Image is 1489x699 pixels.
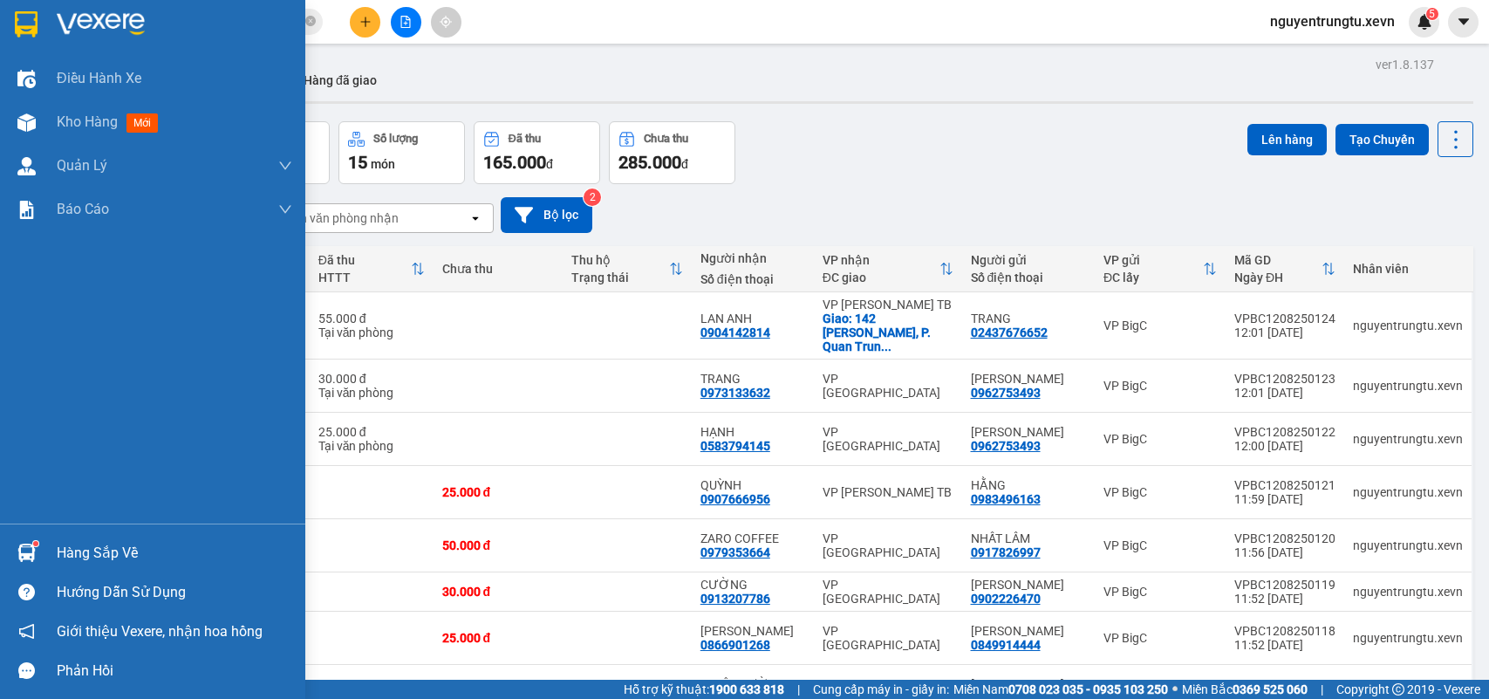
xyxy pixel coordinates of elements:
div: nguyentrungtu.xevn [1353,432,1463,446]
div: Chưa thu [442,262,554,276]
div: ver 1.8.137 [1376,55,1434,74]
div: VP [GEOGRAPHIC_DATA] [823,531,953,559]
span: Báo cáo [57,198,109,220]
sup: 5 [1426,8,1438,20]
div: 11:52 [DATE] [1234,592,1335,606]
div: Số điện thoại [971,271,1086,284]
div: 0979353664 [700,545,770,559]
div: 30.000 đ [442,585,554,599]
div: Người gửi [971,253,1086,267]
div: HẠNH [700,425,805,439]
span: nguyentrungtu.xevn [1256,10,1409,32]
div: MINH THÀNH [971,677,1086,691]
div: 12:01 [DATE] [1234,326,1335,339]
div: TRANG [971,312,1086,326]
sup: 1 [33,541,38,546]
div: nguyentrungtu.xevn [1353,485,1463,499]
strong: 0708 023 035 - 0935 103 250 [1008,682,1168,696]
span: down [278,159,292,173]
div: nguyentrungtu.xevn [1353,319,1463,332]
div: 0983496163 [971,492,1041,506]
span: Quản Lý [57,154,107,176]
div: 0973133632 [700,386,770,400]
div: ĐC giao [823,271,939,284]
span: Miền Nam [953,680,1168,699]
div: QUỲNH [700,478,805,492]
div: TRANG [700,372,805,386]
button: Đã thu165.000đ [474,121,600,184]
div: VP [GEOGRAPHIC_DATA] [823,372,953,400]
span: file-add [400,16,412,28]
sup: 2 [584,188,601,206]
div: Tại văn phòng [318,386,425,400]
div: VPBC1208250117 [1234,677,1335,691]
div: nguyentrungtu.xevn [1353,585,1463,599]
div: 11:59 [DATE] [1234,492,1335,506]
div: VP gửi [1103,253,1203,267]
button: file-add [391,7,421,38]
img: logo-vxr [15,11,38,38]
strong: 0369 525 060 [1233,682,1308,696]
img: solution-icon [17,201,36,219]
div: Trạng thái [571,271,669,284]
div: ZARO COFFEE [700,531,805,545]
div: 25.000 đ [442,631,554,645]
div: VP [PERSON_NAME] TB [823,485,953,499]
button: Chưa thu285.000đ [609,121,735,184]
div: 0849914444 [971,638,1041,652]
span: close-circle [305,16,316,26]
div: VPBC1208250122 [1234,425,1335,439]
div: 0962753493 [971,386,1041,400]
img: icon-new-feature [1417,14,1432,30]
div: HẰNG [971,478,1086,492]
span: message [18,662,35,679]
span: close-circle [305,14,316,31]
div: 12:00 [DATE] [1234,439,1335,453]
div: 50.000 đ [442,538,554,552]
div: VP BigC [1103,485,1217,499]
div: nguyentrungtu.xevn [1353,379,1463,393]
span: | [1321,680,1323,699]
div: LÊ QUỐC DUY [700,624,805,638]
div: Tại văn phòng [318,439,425,453]
th: Toggle SortBy [1095,246,1226,292]
div: VP nhận [823,253,939,267]
strong: 1900 633 818 [709,682,784,696]
div: 12:01 [DATE] [1234,386,1335,400]
div: VPBC1208250119 [1234,578,1335,592]
div: Đã thu [318,253,411,267]
span: 5 [1429,8,1435,20]
div: Thu hộ [571,253,669,267]
span: copyright [1392,683,1404,696]
div: VPBC1208250123 [1234,372,1335,386]
th: Toggle SortBy [814,246,962,292]
div: VP BigC [1103,631,1217,645]
div: VP BigC [1103,379,1217,393]
div: VP BigC [1103,432,1217,446]
span: mới [126,113,158,133]
div: VPBC1208250118 [1234,624,1335,638]
div: 0962753493 [971,439,1041,453]
button: Bộ lọc [501,197,592,233]
span: đ [681,157,688,171]
div: Chưa thu [644,133,688,145]
button: Lên hàng [1247,124,1327,155]
img: warehouse-icon [17,70,36,88]
span: ⚪️ [1172,686,1178,693]
span: Điều hành xe [57,67,141,89]
img: warehouse-icon [17,113,36,132]
span: Giới thiệu Vexere, nhận hoa hồng [57,620,263,642]
div: VPBC1208250120 [1234,531,1335,545]
img: warehouse-icon [17,544,36,562]
div: Hàng sắp về [57,540,292,566]
th: Toggle SortBy [310,246,434,292]
span: plus [359,16,372,28]
div: nguyentrungtu.xevn [1353,538,1463,552]
div: VP BigC [1103,538,1217,552]
div: 25.000 đ [442,485,554,499]
div: VP BigC [1103,585,1217,599]
div: Giao: 142 Quang Trung, P. Quan Trung, Thái Bình, Vietnam [823,312,953,353]
div: 0902226470 [971,592,1041,606]
div: 0583794145 [700,439,770,453]
span: 165.000 [483,152,546,173]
